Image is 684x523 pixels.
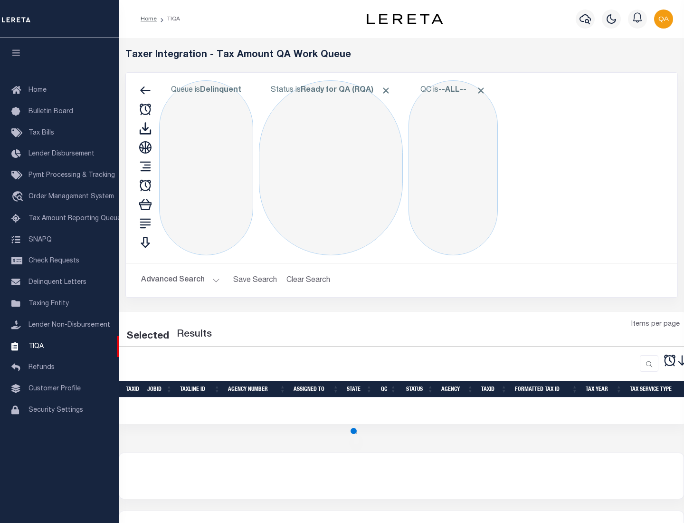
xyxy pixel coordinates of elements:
div: Selected [126,329,169,344]
span: Items per page [631,320,680,330]
a: Home [141,16,157,22]
span: Click to Remove [476,86,486,96]
div: Click to Edit [259,80,403,255]
span: Lender Disbursement [28,151,95,157]
b: Delinquent [200,87,241,94]
button: Advanced Search [141,271,220,290]
th: Formatted Tax ID [511,381,582,397]
span: Refunds [28,364,55,371]
span: Customer Profile [28,386,81,392]
th: TaxID [477,381,511,397]
span: Check Requests [28,258,79,264]
span: SNAPQ [28,236,52,243]
span: Home [28,87,47,94]
b: --ALL-- [438,87,466,94]
th: QC [376,381,400,397]
th: Status [400,381,437,397]
th: TaxID [122,381,143,397]
th: Assigned To [290,381,343,397]
b: Ready for QA (RQA) [301,87,391,94]
span: TIQA [28,343,44,349]
span: Taxing Entity [28,300,69,307]
span: Security Settings [28,407,83,414]
span: Tax Bills [28,130,54,136]
label: Results [177,327,212,342]
span: Lender Non-Disbursement [28,322,110,329]
button: Clear Search [283,271,334,290]
span: Delinquent Letters [28,279,86,286]
img: svg+xml;base64,PHN2ZyB4bWxucz0iaHR0cDovL3d3dy53My5vcmcvMjAwMC9zdmciIHBvaW50ZXItZXZlbnRzPSJub25lIi... [654,10,673,29]
img: logo-dark.svg [367,14,443,24]
span: Click to Remove [381,86,391,96]
h5: Taxer Integration - Tax Amount QA Work Queue [125,49,678,61]
th: TaxLine ID [176,381,224,397]
span: Bulletin Board [28,108,73,115]
span: Tax Amount Reporting Queue [28,215,121,222]
div: Click to Edit [159,80,253,255]
th: Agency [437,381,477,397]
th: Tax Year [582,381,626,397]
i: travel_explore [11,191,27,203]
th: Agency Number [224,381,290,397]
th: State [343,381,376,397]
span: Pymt Processing & Tracking [28,172,115,179]
span: Order Management System [28,194,114,200]
button: Save Search [228,271,283,290]
th: JobID [143,381,176,397]
div: Click to Edit [408,80,498,255]
li: TIQA [157,15,180,23]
